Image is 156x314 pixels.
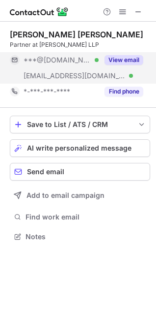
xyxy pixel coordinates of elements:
span: AI write personalized message [27,144,131,152]
span: ***@[DOMAIN_NAME] [24,56,91,64]
span: Add to email campaign [26,191,104,199]
div: [PERSON_NAME] [PERSON_NAME] [10,30,143,39]
img: ContactOut v5.3.10 [10,6,69,18]
button: Reveal Button [104,55,143,65]
div: Save to List / ATS / CRM [27,121,133,128]
span: Send email [27,168,64,176]
button: Notes [10,230,150,244]
button: Reveal Button [104,87,143,96]
span: Find work email [26,213,146,221]
span: [EMAIL_ADDRESS][DOMAIN_NAME] [24,71,126,80]
button: Add to email campaign [10,187,150,204]
button: Send email [10,163,150,181]
button: Find work email [10,210,150,224]
button: AI write personalized message [10,139,150,157]
span: Notes [26,232,146,241]
button: save-profile-one-click [10,116,150,133]
div: Partner at [PERSON_NAME] LLP [10,40,150,49]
